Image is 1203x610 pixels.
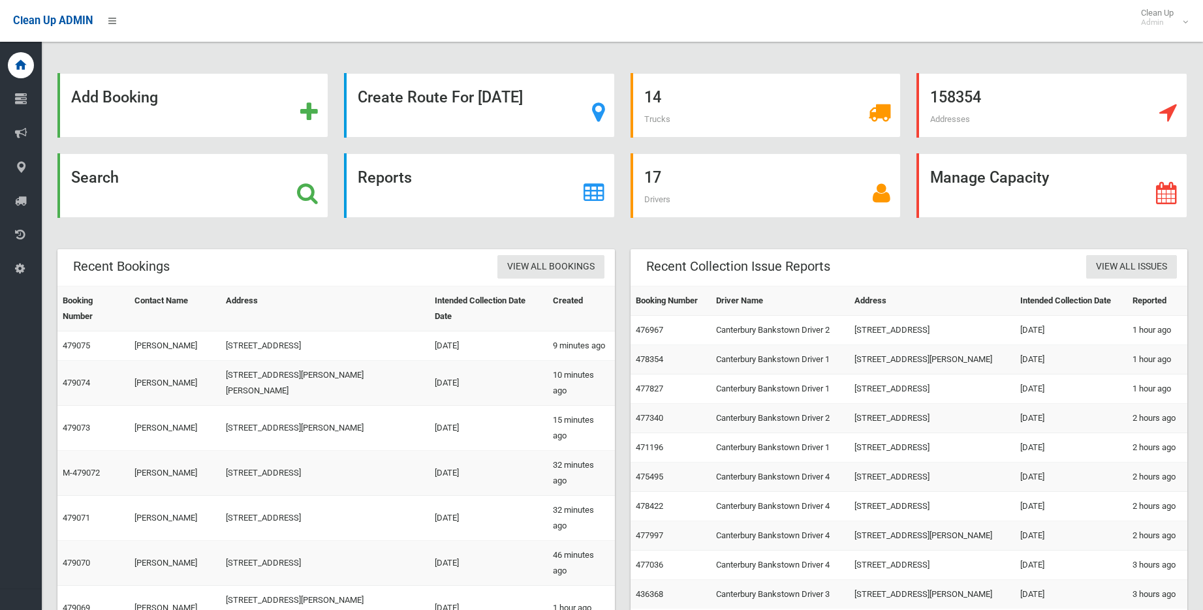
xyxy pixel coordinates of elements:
[129,406,221,451] td: [PERSON_NAME]
[548,286,614,331] th: Created
[631,153,901,218] a: 17 Drivers
[57,286,129,331] th: Booking Number
[57,73,328,138] a: Add Booking
[711,580,849,609] td: Canterbury Bankstown Driver 3
[1015,521,1128,551] td: [DATE]
[1127,286,1187,316] th: Reported
[548,451,614,496] td: 32 minutes ago
[631,286,711,316] th: Booking Number
[636,354,663,364] a: 478354
[711,345,849,374] td: Canterbury Bankstown Driver 1
[129,361,221,406] td: [PERSON_NAME]
[129,286,221,331] th: Contact Name
[1015,492,1128,521] td: [DATE]
[1127,521,1187,551] td: 2 hours ago
[849,374,1014,404] td: [STREET_ADDRESS]
[849,463,1014,492] td: [STREET_ADDRESS]
[636,589,663,599] a: 436368
[548,361,614,406] td: 10 minutes ago
[1015,433,1128,463] td: [DATE]
[930,114,970,124] span: Addresses
[636,325,663,335] a: 476967
[221,331,429,361] td: [STREET_ADDRESS]
[930,88,981,106] strong: 158354
[711,492,849,521] td: Canterbury Bankstown Driver 4
[63,558,90,568] a: 479070
[63,513,90,523] a: 479071
[644,194,670,204] span: Drivers
[63,423,90,433] a: 479073
[1134,8,1187,27] span: Clean Up
[636,501,663,511] a: 478422
[129,541,221,586] td: [PERSON_NAME]
[711,316,849,345] td: Canterbury Bankstown Driver 2
[548,496,614,541] td: 32 minutes ago
[430,451,548,496] td: [DATE]
[636,442,663,452] a: 471196
[636,472,663,481] a: 475495
[1015,374,1128,404] td: [DATE]
[1127,492,1187,521] td: 2 hours ago
[548,406,614,451] td: 15 minutes ago
[430,331,548,361] td: [DATE]
[631,254,846,279] header: Recent Collection Issue Reports
[57,153,328,218] a: Search
[636,413,663,423] a: 477340
[636,384,663,393] a: 477827
[1015,580,1128,609] td: [DATE]
[631,73,901,138] a: 14 Trucks
[497,255,604,279] a: View All Bookings
[344,153,615,218] a: Reports
[711,286,849,316] th: Driver Name
[1127,433,1187,463] td: 2 hours ago
[57,254,185,279] header: Recent Bookings
[711,404,849,433] td: Canterbury Bankstown Driver 2
[1127,316,1187,345] td: 1 hour ago
[430,361,548,406] td: [DATE]
[1127,345,1187,374] td: 1 hour ago
[221,286,429,331] th: Address
[63,378,90,388] a: 479074
[129,451,221,496] td: [PERSON_NAME]
[63,341,90,350] a: 479075
[711,521,849,551] td: Canterbury Bankstown Driver 4
[711,374,849,404] td: Canterbury Bankstown Driver 1
[1015,463,1128,492] td: [DATE]
[644,168,661,187] strong: 17
[548,541,614,586] td: 46 minutes ago
[930,168,1049,187] strong: Manage Capacity
[849,551,1014,580] td: [STREET_ADDRESS]
[71,88,158,106] strong: Add Booking
[711,463,849,492] td: Canterbury Bankstown Driver 4
[1141,18,1174,27] small: Admin
[636,530,663,540] a: 477997
[711,433,849,463] td: Canterbury Bankstown Driver 1
[1127,463,1187,492] td: 2 hours ago
[430,496,548,541] td: [DATE]
[849,433,1014,463] td: [STREET_ADDRESS]
[63,468,100,478] a: M-479072
[1127,580,1187,609] td: 3 hours ago
[430,286,548,331] th: Intended Collection Date Date
[221,541,429,586] td: [STREET_ADDRESS]
[1127,404,1187,433] td: 2 hours ago
[849,316,1014,345] td: [STREET_ADDRESS]
[916,73,1187,138] a: 158354 Addresses
[221,496,429,541] td: [STREET_ADDRESS]
[221,361,429,406] td: [STREET_ADDRESS][PERSON_NAME][PERSON_NAME]
[636,560,663,570] a: 477036
[644,88,661,106] strong: 14
[1015,404,1128,433] td: [DATE]
[344,73,615,138] a: Create Route For [DATE]
[849,580,1014,609] td: [STREET_ADDRESS][PERSON_NAME]
[358,88,523,106] strong: Create Route For [DATE]
[1127,551,1187,580] td: 3 hours ago
[221,451,429,496] td: [STREET_ADDRESS]
[430,541,548,586] td: [DATE]
[358,168,412,187] strong: Reports
[221,406,429,451] td: [STREET_ADDRESS][PERSON_NAME]
[849,345,1014,374] td: [STREET_ADDRESS][PERSON_NAME]
[1015,316,1128,345] td: [DATE]
[1015,286,1128,316] th: Intended Collection Date
[1086,255,1177,279] a: View All Issues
